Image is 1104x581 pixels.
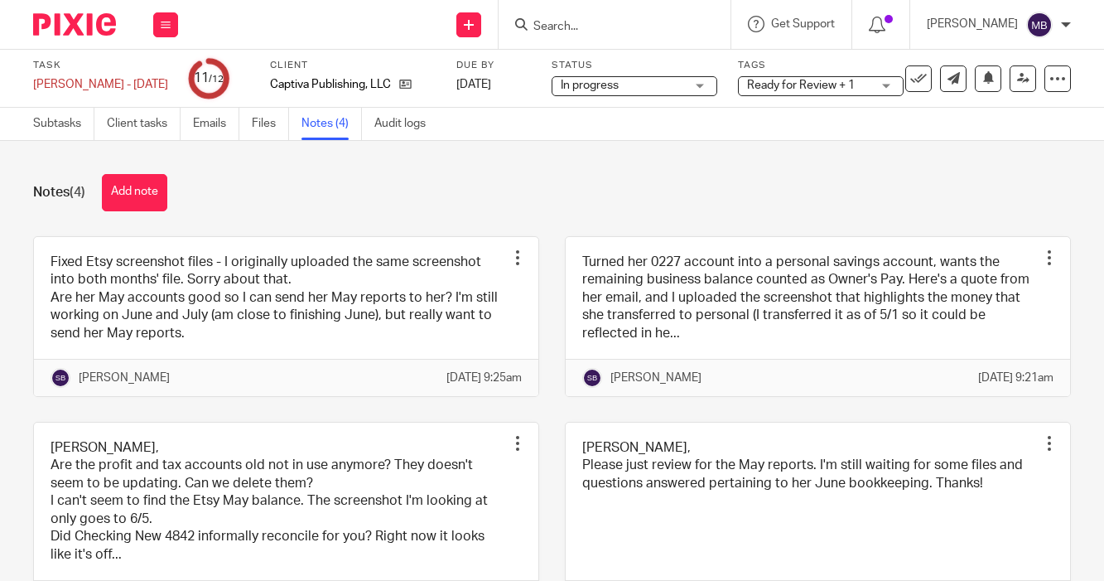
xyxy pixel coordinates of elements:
[209,75,224,84] small: /12
[33,59,168,72] label: Task
[927,16,1018,32] p: [PERSON_NAME]
[107,108,181,140] a: Client tasks
[552,59,717,72] label: Status
[270,76,391,93] p: Captiva Publishing, LLC
[978,370,1053,386] p: [DATE] 9:21am
[194,69,224,88] div: 11
[270,59,436,72] label: Client
[1026,12,1053,38] img: svg%3E
[70,186,85,199] span: (4)
[610,370,701,386] p: [PERSON_NAME]
[193,108,239,140] a: Emails
[582,368,602,388] img: svg%3E
[771,18,835,30] span: Get Support
[456,79,491,90] span: [DATE]
[33,108,94,140] a: Subtasks
[374,108,438,140] a: Audit logs
[446,370,522,386] p: [DATE] 9:25am
[33,184,85,201] h1: Notes
[252,108,289,140] a: Files
[33,76,168,93] div: Bonnie - May 2025
[51,368,70,388] img: svg%3E
[456,59,531,72] label: Due by
[33,76,168,93] div: [PERSON_NAME] - [DATE]
[79,370,170,386] p: [PERSON_NAME]
[747,80,855,91] span: Ready for Review + 1
[532,20,681,35] input: Search
[33,13,116,36] img: Pixie
[561,80,619,91] span: In progress
[102,174,167,211] button: Add note
[301,108,362,140] a: Notes (4)
[738,59,904,72] label: Tags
